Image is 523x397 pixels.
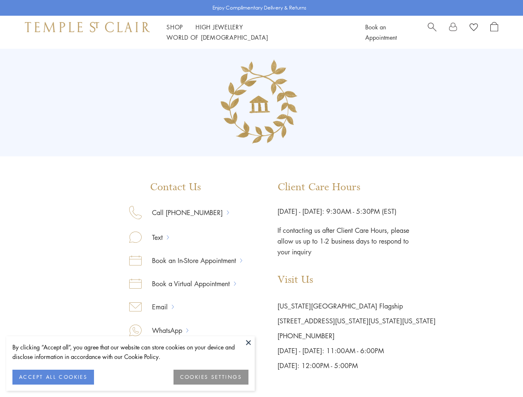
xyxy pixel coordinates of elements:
a: Book a Virtual Appointment [142,278,234,289]
div: By clicking “Accept all”, you agree that our website can store cookies on your device and disclos... [12,342,248,361]
a: Book an Appointment [365,23,397,41]
p: Enjoy Complimentary Delivery & Returns [212,4,306,12]
img: Group_135.png [211,52,312,153]
p: [DATE] - [DATE]: 9:30AM - 5:30PM (EST) [277,206,436,217]
a: World of [DEMOGRAPHIC_DATA]World of [DEMOGRAPHIC_DATA] [166,33,268,41]
nav: Main navigation [166,22,347,43]
iframe: Gorgias live chat messenger [482,358,515,389]
p: Client Care Hours [277,181,436,194]
a: Search [428,22,436,43]
img: Temple St. Clair [25,22,150,32]
p: If contacting us after Client Care Hours, please allow us up to 1-2 business days to respond to y... [277,217,410,257]
a: ShopShop [166,23,183,31]
button: ACCEPT ALL COOKIES [12,370,94,385]
a: High JewelleryHigh Jewellery [195,23,243,31]
a: WhatsApp [142,325,186,336]
p: Contact Us [129,181,242,194]
p: [DATE] - [DATE]: 11:00AM - 6:00PM [277,343,436,358]
a: [STREET_ADDRESS][US_STATE][US_STATE][US_STATE] [277,316,436,325]
p: [DATE]: 12:00PM - 5:00PM [277,358,436,373]
a: [PHONE_NUMBER] [277,331,335,340]
a: Call [PHONE_NUMBER] [142,207,227,218]
a: View Wishlist [470,22,478,34]
p: [US_STATE][GEOGRAPHIC_DATA] Flagship [277,299,436,313]
a: Text [142,232,167,243]
a: Email [142,301,172,312]
button: COOKIES SETTINGS [174,370,248,385]
a: Open Shopping Bag [490,22,498,43]
a: Book an In-Store Appointment [142,255,240,266]
p: Visit Us [277,274,436,286]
